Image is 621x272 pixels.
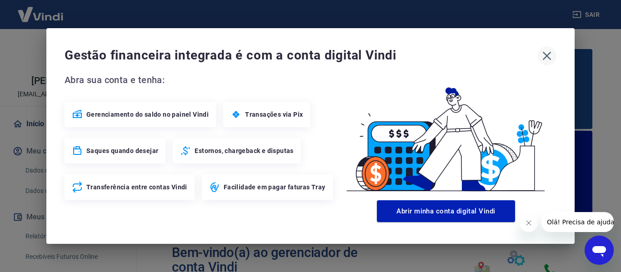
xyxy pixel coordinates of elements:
span: Estornos, chargeback e disputas [195,146,293,155]
span: Transferência entre contas Vindi [86,183,187,192]
span: Saques quando desejar [86,146,158,155]
iframe: Fechar mensagem [520,214,538,232]
span: Gerenciamento do saldo no painel Vindi [86,110,209,119]
img: Good Billing [336,73,556,197]
button: Abrir minha conta digital Vindi [377,200,515,222]
span: Olá! Precisa de ajuda? [5,6,76,14]
span: Gestão financeira integrada é com a conta digital Vindi [65,46,537,64]
iframe: Mensagem da empresa [541,212,614,232]
iframe: Botão para abrir a janela de mensagens [585,236,614,265]
span: Transações via Pix [245,110,303,119]
span: Abra sua conta e tenha: [65,73,336,87]
span: Facilidade em pagar faturas Tray [224,183,326,192]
